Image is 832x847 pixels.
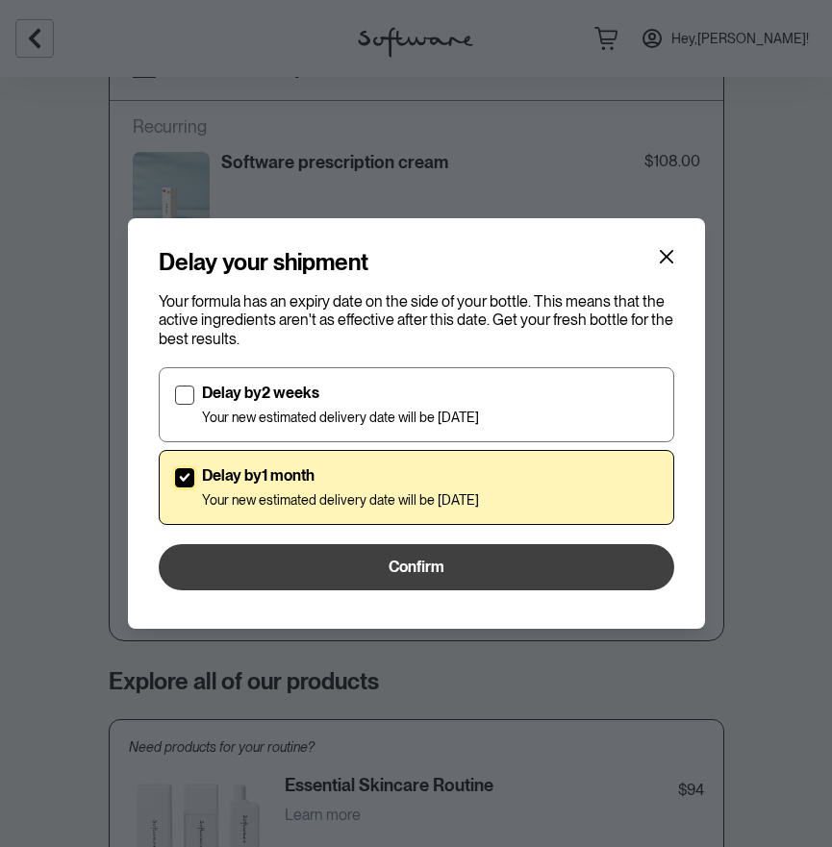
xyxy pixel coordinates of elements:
[202,384,479,402] p: Delay by 2 weeks
[651,241,682,272] button: Close
[159,249,368,277] h4: Delay your shipment
[159,544,674,590] button: Confirm
[202,492,479,509] p: Your new estimated delivery date will be [DATE]
[202,466,479,485] p: Delay by 1 month
[202,410,479,426] p: Your new estimated delivery date will be [DATE]
[389,558,444,576] span: Confirm
[159,292,674,348] p: Your formula has an expiry date on the side of your bottle. This means that the active ingredient...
